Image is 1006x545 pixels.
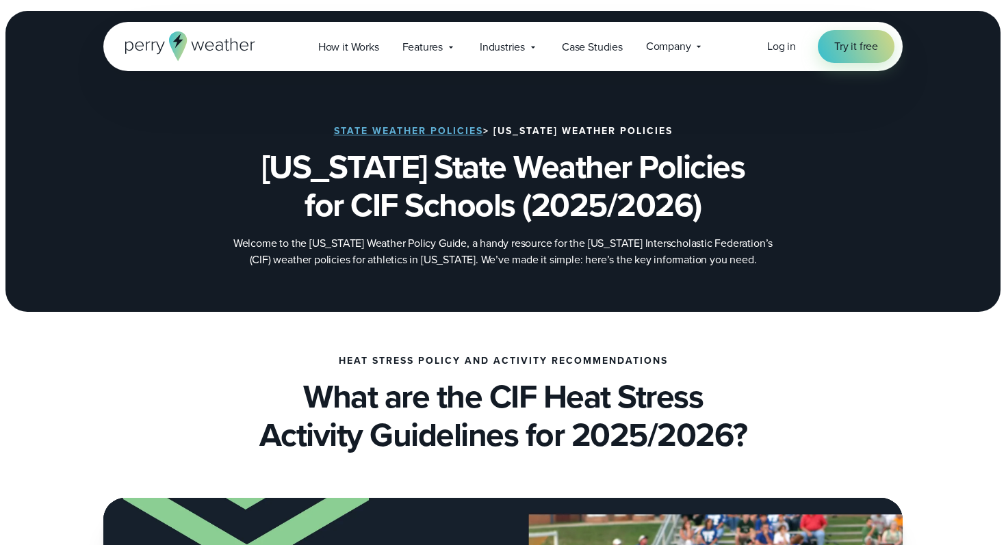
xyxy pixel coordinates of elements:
[818,30,894,63] a: Try it free
[103,377,903,454] h2: What are the CIF Heat Stress Activity Guidelines for 2025/2026?
[172,148,834,224] h1: [US_STATE] State Weather Policies for CIF Schools (2025/2026)
[339,356,668,367] h4: Heat Stress Policy and Activity Recommendations
[334,126,673,137] h2: > [US_STATE] Weather Policies
[767,38,796,55] a: Log in
[767,38,796,54] span: Log in
[318,39,379,55] span: How it Works
[562,39,623,55] span: Case Studies
[229,235,777,268] p: Welcome to the [US_STATE] Weather Policy Guide, a handy resource for the [US_STATE] Interscholast...
[402,39,443,55] span: Features
[646,38,691,55] span: Company
[334,124,483,138] a: State Weather Policies
[480,39,525,55] span: Industries
[550,33,634,61] a: Case Studies
[307,33,391,61] a: How it Works
[834,38,878,55] span: Try it free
